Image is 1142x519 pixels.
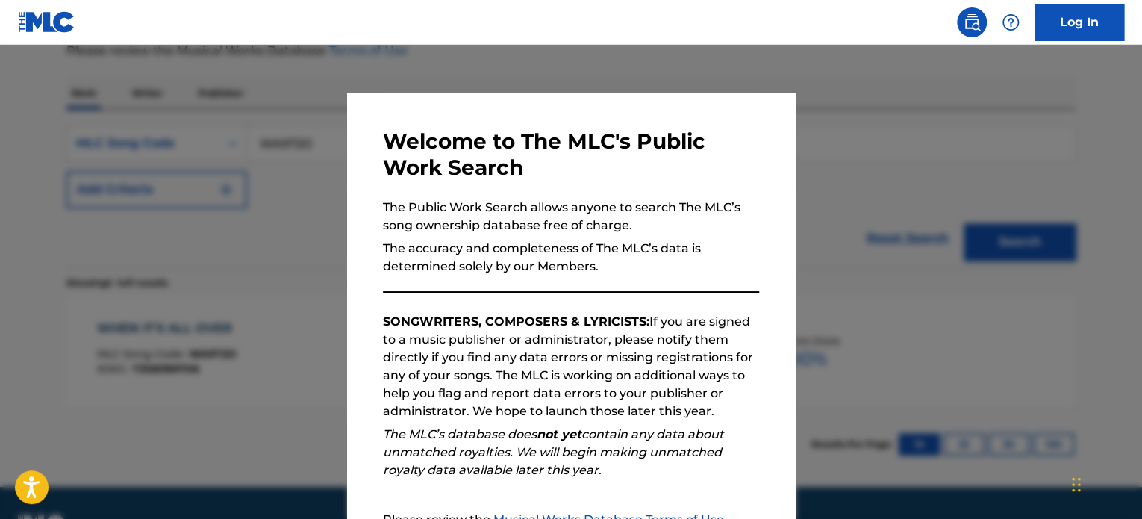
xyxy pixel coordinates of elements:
[996,7,1026,37] div: Help
[383,240,759,276] p: The accuracy and completeness of The MLC’s data is determined solely by our Members.
[383,199,759,234] p: The Public Work Search allows anyone to search The MLC’s song ownership database free of charge.
[383,128,759,181] h3: Welcome to The MLC's Public Work Search
[383,427,724,477] em: The MLC’s database does contain any data about unmatched royalties. We will begin making unmatche...
[1002,13,1020,31] img: help
[957,7,987,37] a: Public Search
[383,314,649,329] strong: SONGWRITERS, COMPOSERS & LYRICISTS:
[1067,447,1142,519] iframe: Chat Widget
[383,313,759,420] p: If you are signed to a music publisher or administrator, please notify them directly if you find ...
[537,427,581,441] strong: not yet
[1072,462,1081,507] div: Drag
[963,13,981,31] img: search
[18,11,75,33] img: MLC Logo
[1035,4,1124,41] a: Log In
